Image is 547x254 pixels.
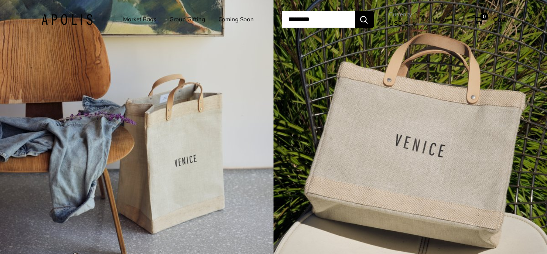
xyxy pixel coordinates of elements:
a: Coming Soon [218,14,254,25]
a: Group Gifting [169,14,205,25]
button: USD $ [389,17,417,30]
img: Apolis [41,14,93,25]
input: Search... [282,11,355,28]
span: Cart [493,15,506,23]
a: Market Bags [123,14,156,25]
span: USD $ [389,19,409,27]
a: 0 Cart [473,13,506,25]
button: Search [355,11,374,28]
span: Currency [389,9,417,20]
span: 0 [480,13,488,20]
a: My Account [433,15,460,24]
